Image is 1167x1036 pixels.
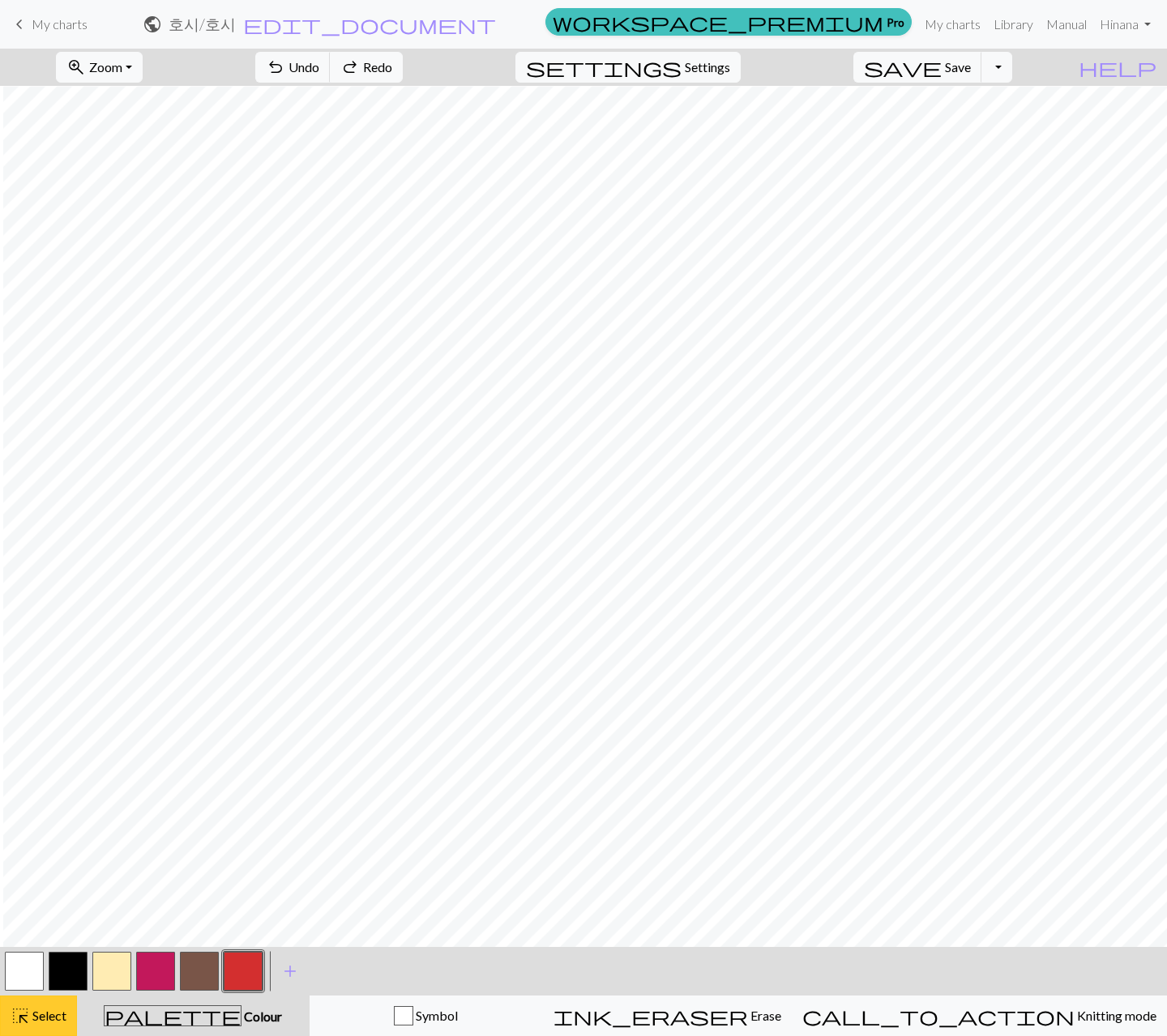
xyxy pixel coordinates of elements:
span: undo [266,56,285,79]
span: save [864,56,942,79]
span: keyboard_arrow_left [10,13,29,36]
span: Erase [748,1008,781,1023]
button: Knitting mode [792,995,1167,1036]
span: Colour [242,1008,282,1024]
a: Library [987,8,1040,41]
span: Redo [363,59,392,75]
button: Symbol [310,995,543,1036]
h2: 호시 / 호시 [169,15,236,33]
i: Settings [526,58,682,77]
span: zoom_in [66,56,86,79]
span: palette [105,1004,241,1027]
button: Redo [330,52,403,83]
a: My charts [918,8,987,41]
span: help [1079,56,1156,79]
span: Zoom [89,59,122,75]
span: highlight_alt [11,1004,30,1027]
span: Save [945,59,971,75]
button: Erase [543,995,792,1036]
span: Symbol [413,1008,458,1023]
span: settings [526,56,682,79]
a: My charts [10,11,88,38]
button: Undo [255,52,331,83]
button: Zoom [56,52,143,83]
span: add [280,960,300,983]
span: My charts [32,16,88,32]
button: Colour [77,995,310,1036]
span: ink_eraser [554,1004,748,1027]
span: Settings [685,58,730,77]
span: public [143,13,162,36]
a: Hinana [1093,8,1157,41]
span: workspace_premium [553,11,883,33]
span: call_to_action [802,1004,1075,1027]
span: Undo [289,59,319,75]
span: Knitting mode [1075,1008,1156,1023]
span: Select [30,1008,66,1023]
button: SettingsSettings [515,52,741,83]
span: edit_document [243,13,496,36]
button: Save [853,52,982,83]
a: Manual [1040,8,1093,41]
a: Pro [545,8,912,36]
span: redo [340,56,360,79]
